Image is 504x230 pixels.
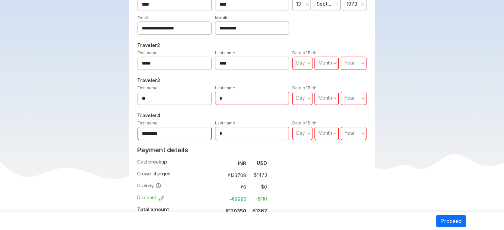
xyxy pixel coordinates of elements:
[296,130,305,136] span: Day
[292,120,316,125] label: Date of Birth
[318,95,332,101] span: Month
[215,120,235,125] label: Last name
[333,130,337,137] svg: angle down
[345,95,355,101] span: Year
[296,95,305,101] span: Day
[292,85,316,90] label: Date of Birth
[221,182,249,192] td: ₹ 0
[307,95,311,102] svg: angle down
[361,95,365,102] svg: angle down
[138,50,158,55] label: First name
[305,2,309,6] svg: close
[218,181,221,193] td: :
[218,169,221,181] td: :
[249,170,267,180] td: $ 1473
[345,60,355,66] span: Year
[221,194,249,204] td: -₹ 9985
[333,95,337,102] svg: angle down
[137,169,218,181] td: Cruise charges
[226,208,246,214] strong: ₹ 130350
[215,85,235,90] label: Last name
[218,193,221,205] td: :
[307,130,311,137] svg: angle down
[305,1,309,8] button: Clear
[361,2,365,6] svg: close
[137,194,164,201] span: Discount
[249,182,267,192] td: $ 0
[307,60,311,67] svg: angle down
[137,157,218,169] td: Cost breakup
[333,60,337,67] svg: angle down
[361,1,365,8] button: Clear
[138,120,158,125] label: First name
[318,60,332,66] span: Month
[136,76,368,84] h5: Traveler 3
[215,50,235,55] label: Last name
[296,1,304,7] span: 13
[136,112,368,119] h5: Traveler 4
[436,215,466,227] button: Proceed
[249,194,267,204] td: -$ 110
[292,50,316,55] label: Date of Birth
[317,1,332,7] span: September
[257,160,267,166] strong: USD
[238,161,246,166] strong: INR
[136,41,368,49] h5: Traveler 2
[215,15,229,20] label: Mobile
[218,157,221,169] td: :
[138,85,158,90] label: First name
[221,170,249,180] td: ₹ 133708
[137,207,169,212] strong: Total amount
[361,130,365,137] svg: angle down
[252,208,267,213] strong: $ 1362
[345,130,355,136] span: Year
[335,2,339,6] svg: close
[335,1,339,8] button: Clear
[361,60,365,67] svg: angle down
[138,15,148,20] label: Email
[318,130,332,136] span: Month
[347,1,359,7] span: 1973
[218,205,221,217] td: :
[137,182,161,189] span: Gratuity
[137,146,267,154] h2: Payment details
[296,60,305,66] span: Day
